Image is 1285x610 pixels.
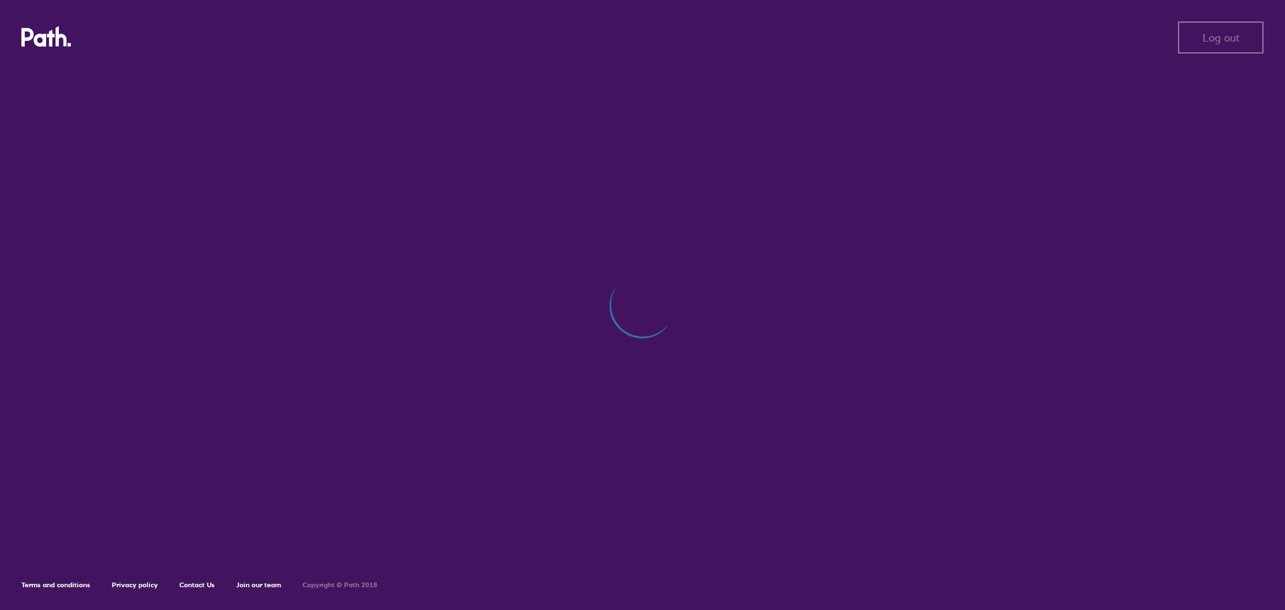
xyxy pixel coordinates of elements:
[236,581,281,589] a: Join our team
[179,581,215,589] a: Contact Us
[21,581,90,589] a: Terms and conditions
[112,581,158,589] a: Privacy policy
[303,581,377,589] h6: Copyright © Path 2018
[1178,21,1264,54] button: Log out
[1203,31,1239,44] span: Log out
